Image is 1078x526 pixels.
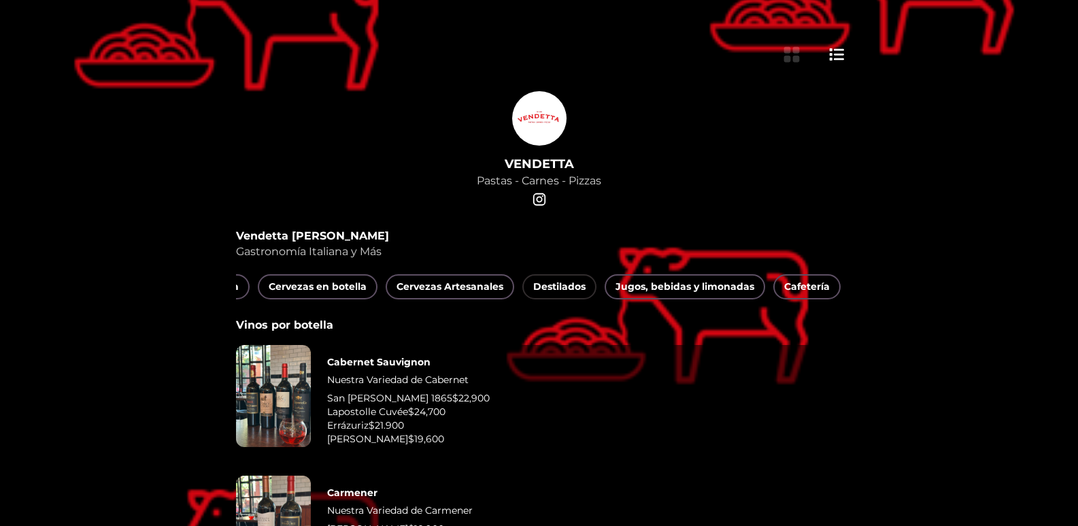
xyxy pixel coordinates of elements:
[452,392,458,404] font: $
[327,374,469,386] font: Nuestra Variedad de Cabernet
[408,406,414,418] font: $
[327,504,473,516] font: Nuestra Variedad de Carmener
[414,433,444,445] font: 19,600
[530,190,549,209] a: enlace social-INSTAGRAM
[505,157,574,171] font: VENDETTA
[408,433,414,445] font: $
[258,274,377,299] button: Cervezas en botella
[236,229,389,242] font: Vendetta [PERSON_NAME]
[773,274,841,299] button: Cafetería
[375,419,404,431] font: 21.900
[327,419,369,431] font: Errázuriz
[781,44,803,65] button: Botón de vista de cuadrícula
[369,419,375,431] font: $
[327,392,452,404] font: San [PERSON_NAME] 1865
[236,318,333,331] font: Vinos por botella
[616,280,754,293] font: Jugos, bebidas y limonadas
[477,174,601,187] font: Pastas - Carnes - Pizzas
[784,280,830,293] font: Cafetería
[827,44,847,65] button: Botón de vista de lista
[605,274,765,299] button: Jugos, bebidas y limonadas
[269,280,367,293] font: Cervezas en botella
[397,280,503,293] font: Cervezas Artesanales
[327,406,408,418] font: Lapostolle Cuvée
[236,245,382,258] font: Gastronomía Italiana y Más
[327,487,377,499] font: Carmener
[414,406,445,418] font: 24,700
[327,433,408,445] font: [PERSON_NAME]
[386,274,514,299] button: Cervezas Artesanales
[458,392,490,404] font: 22,900
[327,356,431,368] font: Cabernet Sauvignon
[533,280,586,293] font: Destilados
[522,274,596,299] button: Destilados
